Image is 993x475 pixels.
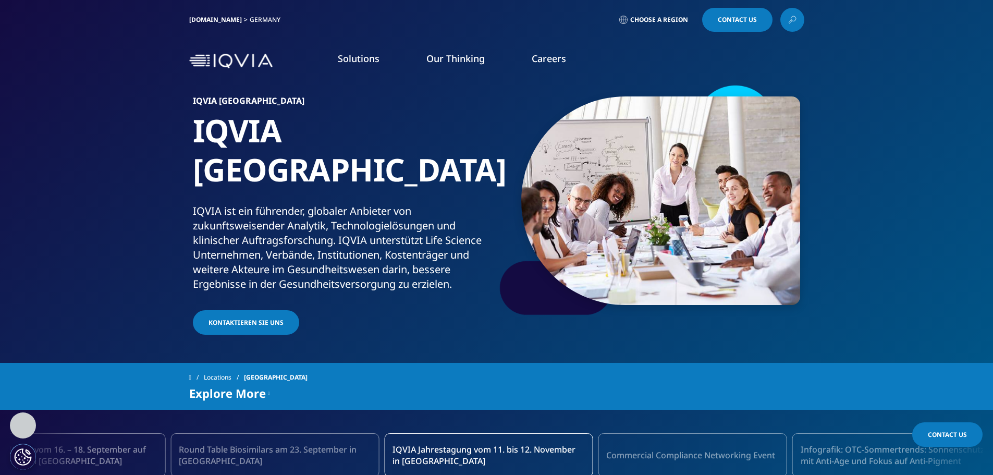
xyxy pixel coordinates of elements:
[193,310,299,335] a: Kontaktieren Sie uns
[189,387,266,399] span: Explore More
[338,52,379,65] a: Solutions
[193,96,493,111] h6: IQVIA [GEOGRAPHIC_DATA]
[244,368,308,387] span: [GEOGRAPHIC_DATA]
[393,444,581,467] span: IQVIA Jahrestagung vom 11. bis 12. November in [GEOGRAPHIC_DATA]
[521,96,800,305] img: 877_businesswoman-leading-meeting.jpg
[189,15,242,24] a: [DOMAIN_NAME]
[912,422,983,447] a: Contact Us
[928,430,967,439] span: Contact Us
[702,8,773,32] a: Contact Us
[801,444,992,467] span: Infografik: OTC-Sommertrends: Sonnenschutz mit Anti-Age und Fokus auf Anti-Pigment
[209,318,284,327] span: Kontaktieren Sie uns
[250,16,285,24] div: Germany
[630,16,688,24] span: Choose a Region
[10,444,36,470] button: Cookies Settings
[532,52,566,65] a: Careers
[193,111,493,204] h1: IQVIA [GEOGRAPHIC_DATA]
[179,444,367,467] span: Round Table Biosimilars am 23. September in [GEOGRAPHIC_DATA]
[606,449,775,461] span: Commercial Compliance Networking Event
[204,368,244,387] a: Locations
[277,36,804,86] nav: Primary
[193,204,493,291] div: IQVIA ist ein führender, globaler Anbieter von zukunftsweisender Analytik, Technologielösungen un...
[426,52,485,65] a: Our Thinking
[718,17,757,23] span: Contact Us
